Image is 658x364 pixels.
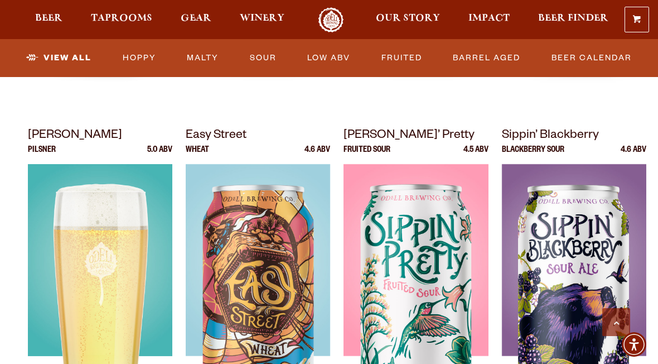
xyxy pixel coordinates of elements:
[463,146,488,164] p: 4.5 ABV
[502,146,564,164] p: Blackberry Sour
[186,126,330,146] p: Easy Street
[538,14,608,23] span: Beer Finder
[91,14,152,23] span: Taprooms
[35,14,62,23] span: Beer
[376,14,440,23] span: Our Story
[240,14,284,23] span: Winery
[343,146,390,164] p: Fruited Sour
[28,7,70,32] a: Beer
[547,45,636,71] a: Beer Calendar
[147,146,172,164] p: 5.0 ABV
[377,45,427,71] a: Fruited
[182,45,223,71] a: Malty
[186,146,209,164] p: Wheat
[343,126,488,146] p: [PERSON_NAME]’ Pretty
[304,146,330,164] p: 4.6 ABV
[310,7,352,32] a: Odell Home
[369,7,447,32] a: Our Story
[28,146,56,164] p: Pilsner
[118,45,161,71] a: Hoppy
[502,126,646,146] p: Sippin’ Blackberry
[173,7,219,32] a: Gear
[84,7,159,32] a: Taprooms
[468,14,510,23] span: Impact
[448,45,525,71] a: Barrel Aged
[531,7,616,32] a: Beer Finder
[245,45,281,71] a: Sour
[181,14,211,23] span: Gear
[303,45,355,71] a: Low ABV
[28,126,172,146] p: [PERSON_NAME]
[622,332,646,357] div: Accessibility Menu
[461,7,517,32] a: Impact
[22,45,96,71] a: View All
[233,7,292,32] a: Winery
[602,308,630,336] a: Scroll to top
[621,146,646,164] p: 4.6 ABV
